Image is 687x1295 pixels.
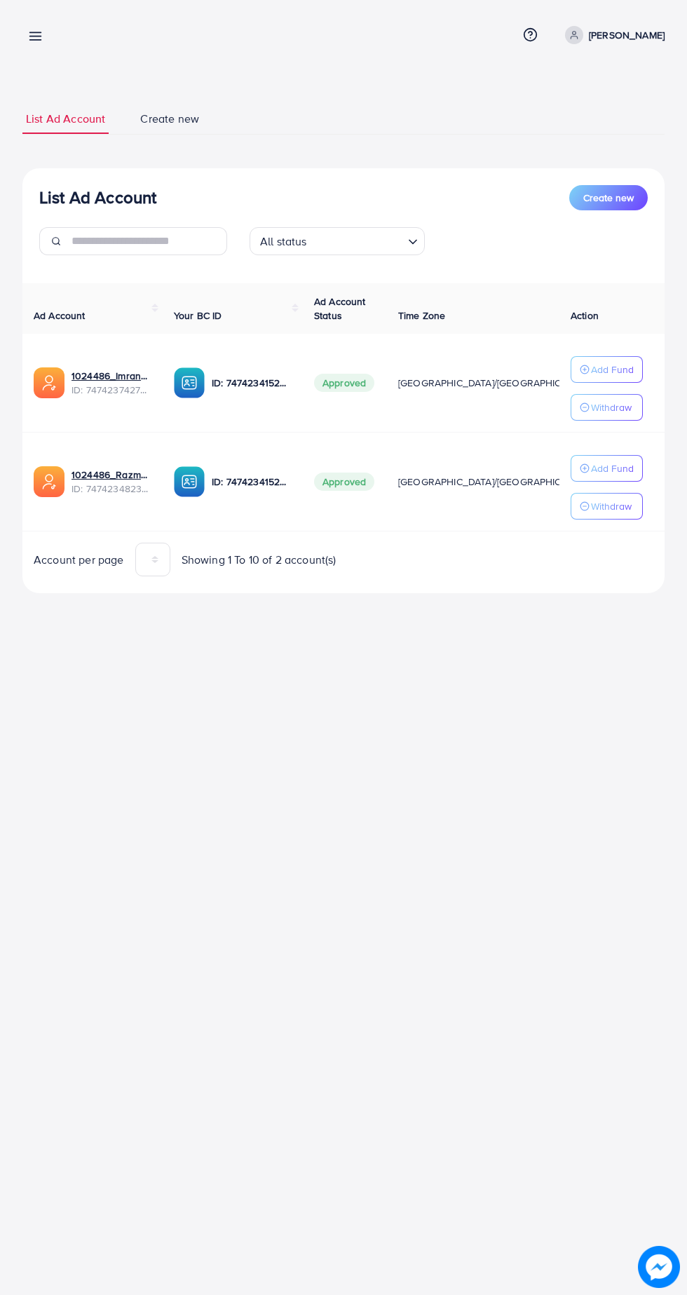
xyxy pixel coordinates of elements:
[72,482,151,496] span: ID: 7474234823184416769
[34,466,64,497] img: ic-ads-acc.e4c84228.svg
[589,27,665,43] p: [PERSON_NAME]
[34,309,86,323] span: Ad Account
[398,475,593,489] span: [GEOGRAPHIC_DATA]/[GEOGRAPHIC_DATA]
[314,473,374,491] span: Approved
[174,309,222,323] span: Your BC ID
[569,185,648,210] button: Create new
[591,498,632,515] p: Withdraw
[72,383,151,397] span: ID: 7474237427478233089
[174,466,205,497] img: ic-ba-acc.ded83a64.svg
[72,468,151,496] div: <span class='underline'>1024486_Razman_1740230915595</span></br>7474234823184416769
[398,376,593,390] span: [GEOGRAPHIC_DATA]/[GEOGRAPHIC_DATA]
[257,231,310,252] span: All status
[314,374,374,392] span: Approved
[591,361,634,378] p: Add Fund
[571,356,643,383] button: Add Fund
[72,369,151,398] div: <span class='underline'>1024486_Imran_1740231528988</span></br>7474237427478233089
[72,369,151,383] a: 1024486_Imran_1740231528988
[398,309,445,323] span: Time Zone
[212,473,292,490] p: ID: 7474234152863678481
[182,552,336,568] span: Showing 1 To 10 of 2 account(s)
[34,367,64,398] img: ic-ads-acc.e4c84228.svg
[314,294,366,323] span: Ad Account Status
[638,1246,680,1288] img: image
[250,227,425,255] div: Search for option
[591,460,634,477] p: Add Fund
[559,26,665,44] a: [PERSON_NAME]
[571,455,643,482] button: Add Fund
[174,367,205,398] img: ic-ba-acc.ded83a64.svg
[39,187,156,208] h3: List Ad Account
[583,191,634,205] span: Create new
[212,374,292,391] p: ID: 7474234152863678481
[571,493,643,520] button: Withdraw
[591,399,632,416] p: Withdraw
[72,468,151,482] a: 1024486_Razman_1740230915595
[571,394,643,421] button: Withdraw
[311,229,402,252] input: Search for option
[140,111,199,127] span: Create new
[571,309,599,323] span: Action
[34,552,124,568] span: Account per page
[26,111,105,127] span: List Ad Account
